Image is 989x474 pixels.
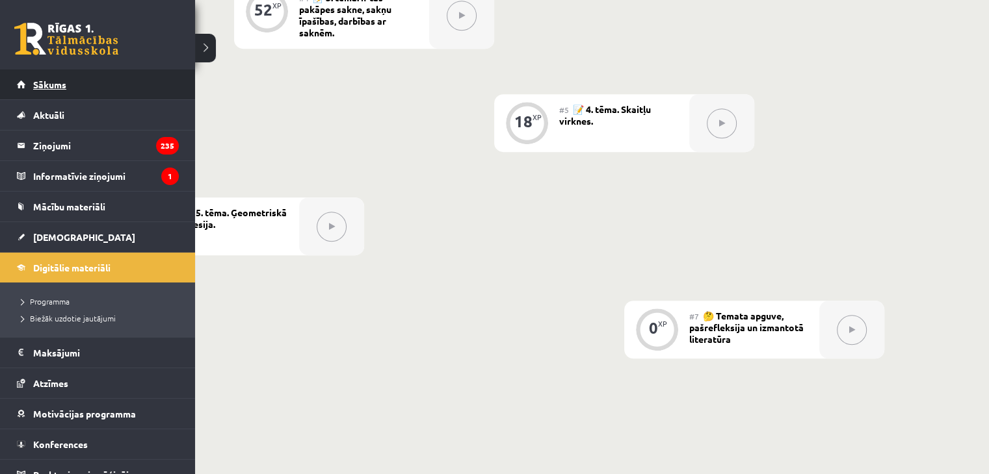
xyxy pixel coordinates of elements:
[33,408,136,419] span: Motivācijas programma
[689,311,699,321] span: #7
[33,377,68,389] span: Atzīmes
[16,296,70,306] span: Programma
[689,310,804,345] span: 🤔 Temata apguve, pašrefleksija un izmantotā literatūra
[33,338,179,368] legend: Maksājumi
[169,206,287,230] span: 📝 5. tēma. Ģeometriskā progresija.
[33,201,105,212] span: Mācību materiāli
[17,429,179,459] a: Konferences
[33,438,88,450] span: Konferences
[17,192,179,221] a: Mācību materiāli
[17,368,179,398] a: Atzīmes
[17,100,179,130] a: Aktuāli
[649,322,658,334] div: 0
[33,109,64,121] span: Aktuāli
[33,161,179,191] legend: Informatīvie ziņojumi
[17,161,179,191] a: Informatīvie ziņojumi1
[33,131,179,160] legend: Ziņojumi
[514,116,533,127] div: 18
[272,2,282,9] div: XP
[14,23,118,55] a: Rīgas 1. Tālmācības vidusskola
[559,103,651,127] span: 📝 4. tēma. Skaitļu virknes.
[17,253,179,282] a: Digitālie materiāli
[658,320,667,327] div: XP
[17,399,179,429] a: Motivācijas programma
[17,222,179,252] a: [DEMOGRAPHIC_DATA]
[156,137,179,155] i: 235
[16,312,182,324] a: Biežāk uzdotie jautājumi
[33,262,111,273] span: Digitālie materiāli
[161,168,179,185] i: 1
[17,338,179,368] a: Maksājumi
[17,69,179,99] a: Sākums
[559,105,569,115] span: #5
[33,79,66,90] span: Sākums
[254,4,272,16] div: 52
[17,131,179,160] a: Ziņojumi235
[16,295,182,307] a: Programma
[533,114,542,121] div: XP
[33,231,135,243] span: [DEMOGRAPHIC_DATA]
[16,313,116,323] span: Biežāk uzdotie jautājumi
